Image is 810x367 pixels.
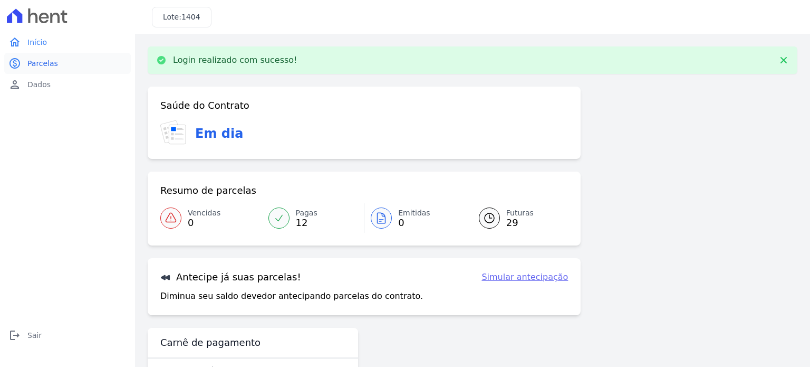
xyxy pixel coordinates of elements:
a: Simular antecipação [481,271,568,284]
h3: Lote: [163,12,200,23]
i: logout [8,329,21,342]
h3: Saúde do Contrato [160,99,249,112]
h3: Antecipe já suas parcelas! [160,271,301,284]
p: Login realizado com sucesso! [173,55,297,65]
span: Vencidas [188,208,220,219]
a: paidParcelas [4,53,131,74]
p: Diminua seu saldo devedor antecipando parcelas do contrato. [160,290,423,303]
span: Futuras [506,208,534,219]
span: Início [27,37,47,48]
span: 29 [506,219,534,227]
span: 1404 [181,13,200,21]
h3: Em dia [195,124,243,143]
span: Dados [27,79,51,90]
span: Pagas [296,208,317,219]
i: paid [8,57,21,70]
h3: Carnê de pagamento [160,336,261,349]
span: Emitidas [398,208,430,219]
a: homeInício [4,32,131,53]
span: 12 [296,219,317,227]
span: Sair [27,330,42,341]
a: Futuras 29 [466,203,568,233]
i: person [8,78,21,91]
h3: Resumo de parcelas [160,184,256,197]
a: Emitidas 0 [364,203,466,233]
a: logoutSair [4,325,131,346]
a: personDados [4,74,131,95]
a: Vencidas 0 [160,203,262,233]
a: Pagas 12 [262,203,364,233]
span: 0 [398,219,430,227]
span: 0 [188,219,220,227]
i: home [8,36,21,49]
span: Parcelas [27,58,58,69]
